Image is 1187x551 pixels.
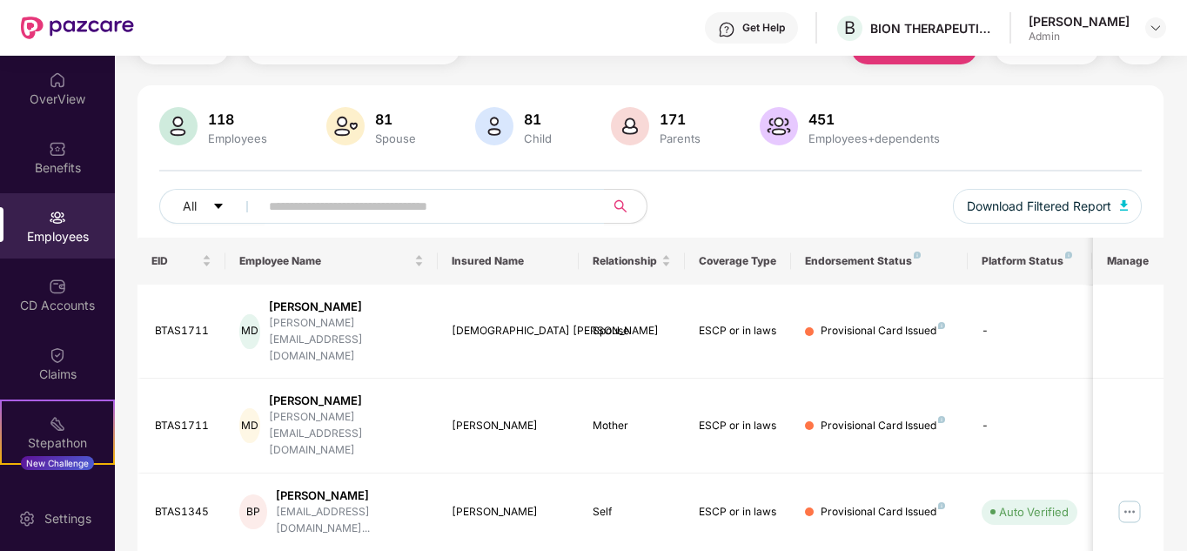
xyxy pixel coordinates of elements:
div: Spouse [593,323,671,339]
div: [PERSON_NAME][EMAIL_ADDRESS][DOMAIN_NAME] [269,409,424,459]
span: All [183,197,197,216]
img: svg+xml;base64,PHN2ZyBpZD0iSG9tZSIgeG1sbnM9Imh0dHA6Ly93d3cudzMub3JnLzIwMDAvc3ZnIiB3aWR0aD0iMjAiIG... [49,71,66,89]
div: MD [239,314,259,349]
div: Auto Verified [999,503,1069,521]
th: Relationship [579,238,685,285]
div: Get Help [742,21,785,35]
th: EID [137,238,226,285]
img: manageButton [1116,498,1143,526]
div: Employees+dependents [805,131,943,145]
th: Coverage Type [685,238,791,285]
div: [PERSON_NAME] [269,299,424,315]
img: svg+xml;base64,PHN2ZyB4bWxucz0iaHR0cDovL3d3dy53My5vcmcvMjAwMC9zdmciIHhtbG5zOnhsaW5rPSJodHRwOi8vd3... [1120,200,1129,211]
div: [DEMOGRAPHIC_DATA] [PERSON_NAME] [452,323,566,339]
span: caret-down [212,200,225,214]
button: search [604,189,647,224]
div: New Challenge [21,456,94,470]
div: Spouse [372,131,419,145]
span: search [604,199,638,213]
span: Download Filtered Report [967,197,1111,216]
th: Manage [1093,238,1164,285]
td: - [968,285,1091,380]
img: svg+xml;base64,PHN2ZyB4bWxucz0iaHR0cDovL3d3dy53My5vcmcvMjAwMC9zdmciIHhtbG5zOnhsaW5rPSJodHRwOi8vd3... [475,107,513,145]
div: [PERSON_NAME] [1029,13,1130,30]
div: [EMAIL_ADDRESS][DOMAIN_NAME]... [276,504,424,537]
div: ESCP or in laws [699,418,777,434]
div: Provisional Card Issued [821,323,945,339]
div: 171 [656,111,704,128]
div: Endorsement Status [805,254,954,268]
span: Employee Name [239,254,411,268]
img: New Pazcare Logo [21,17,134,39]
div: BP [239,494,267,529]
div: [PERSON_NAME] [276,487,424,504]
div: BION THERAPEUTICS ([GEOGRAPHIC_DATA]) PRIVATE LIMITED [870,20,992,37]
div: 81 [372,111,419,128]
div: 81 [520,111,555,128]
div: Settings [39,510,97,527]
img: svg+xml;base64,PHN2ZyBpZD0iU2V0dGluZy0yMHgyMCIgeG1sbnM9Imh0dHA6Ly93d3cudzMub3JnLzIwMDAvc3ZnIiB3aW... [18,510,36,527]
div: [PERSON_NAME][EMAIL_ADDRESS][DOMAIN_NAME] [269,315,424,365]
img: svg+xml;base64,PHN2ZyB4bWxucz0iaHR0cDovL3d3dy53My5vcmcvMjAwMC9zdmciIHhtbG5zOnhsaW5rPSJodHRwOi8vd3... [760,107,798,145]
div: Admin [1029,30,1130,44]
img: svg+xml;base64,PHN2ZyBpZD0iRHJvcGRvd24tMzJ4MzIiIHhtbG5zPSJodHRwOi8vd3d3LnczLm9yZy8yMDAwL3N2ZyIgd2... [1149,21,1163,35]
img: svg+xml;base64,PHN2ZyB4bWxucz0iaHR0cDovL3d3dy53My5vcmcvMjAwMC9zdmciIHhtbG5zOnhsaW5rPSJodHRwOi8vd3... [611,107,649,145]
div: Parents [656,131,704,145]
div: Stepathon [2,434,113,452]
img: svg+xml;base64,PHN2ZyB4bWxucz0iaHR0cDovL3d3dy53My5vcmcvMjAwMC9zdmciIHdpZHRoPSIyMSIgaGVpZ2h0PSIyMC... [49,415,66,433]
span: EID [151,254,199,268]
th: Insured Name [438,238,580,285]
div: [PERSON_NAME] [452,418,566,434]
div: Platform Status [982,254,1077,268]
div: Self [593,504,671,521]
img: svg+xml;base64,PHN2ZyB4bWxucz0iaHR0cDovL3d3dy53My5vcmcvMjAwMC9zdmciIHdpZHRoPSI4IiBoZWlnaHQ9IjgiIH... [1065,252,1072,259]
img: svg+xml;base64,PHN2ZyBpZD0iRW5kb3JzZW1lbnRzIiB4bWxucz0iaHR0cDovL3d3dy53My5vcmcvMjAwMC9zdmciIHdpZH... [49,484,66,501]
img: svg+xml;base64,PHN2ZyBpZD0iSGVscC0zMngzMiIgeG1sbnM9Imh0dHA6Ly93d3cudzMub3JnLzIwMDAvc3ZnIiB3aWR0aD... [718,21,735,38]
div: BTAS1711 [155,418,212,434]
td: - [968,379,1091,474]
div: BTAS1345 [155,504,212,521]
div: 451 [805,111,943,128]
img: svg+xml;base64,PHN2ZyB4bWxucz0iaHR0cDovL3d3dy53My5vcmcvMjAwMC9zdmciIHdpZHRoPSI4IiBoZWlnaHQ9IjgiIH... [938,416,945,423]
div: 118 [205,111,271,128]
span: Relationship [593,254,658,268]
span: B [844,17,855,38]
img: svg+xml;base64,PHN2ZyBpZD0iQmVuZWZpdHMiIHhtbG5zPSJodHRwOi8vd3d3LnczLm9yZy8yMDAwL3N2ZyIgd2lkdGg9Ij... [49,140,66,158]
div: Child [520,131,555,145]
img: svg+xml;base64,PHN2ZyB4bWxucz0iaHR0cDovL3d3dy53My5vcmcvMjAwMC9zdmciIHhtbG5zOnhsaW5rPSJodHRwOi8vd3... [326,107,365,145]
img: svg+xml;base64,PHN2ZyB4bWxucz0iaHR0cDovL3d3dy53My5vcmcvMjAwMC9zdmciIHdpZHRoPSI4IiBoZWlnaHQ9IjgiIH... [938,502,945,509]
div: Provisional Card Issued [821,504,945,521]
div: Mother [593,418,671,434]
button: Allcaret-down [159,189,265,224]
div: MD [239,408,259,443]
img: svg+xml;base64,PHN2ZyB4bWxucz0iaHR0cDovL3d3dy53My5vcmcvMjAwMC9zdmciIHhtbG5zOnhsaW5rPSJodHRwOi8vd3... [159,107,198,145]
img: svg+xml;base64,PHN2ZyBpZD0iQ0RfQWNjb3VudHMiIGRhdGEtbmFtZT0iQ0QgQWNjb3VudHMiIHhtbG5zPSJodHRwOi8vd3... [49,278,66,295]
div: ESCP or in laws [699,323,777,339]
div: [PERSON_NAME] [269,393,424,409]
img: svg+xml;base64,PHN2ZyBpZD0iRW1wbG95ZWVzIiB4bWxucz0iaHR0cDovL3d3dy53My5vcmcvMjAwMC9zdmciIHdpZHRoPS... [49,209,66,226]
button: Download Filtered Report [953,189,1143,224]
div: ESCP or in laws [699,504,777,521]
img: svg+xml;base64,PHN2ZyB4bWxucz0iaHR0cDovL3d3dy53My5vcmcvMjAwMC9zdmciIHdpZHRoPSI4IiBoZWlnaHQ9IjgiIH... [938,322,945,329]
img: svg+xml;base64,PHN2ZyB4bWxucz0iaHR0cDovL3d3dy53My5vcmcvMjAwMC9zdmciIHdpZHRoPSI4IiBoZWlnaHQ9IjgiIH... [914,252,921,259]
img: svg+xml;base64,PHN2ZyBpZD0iQ2xhaW0iIHhtbG5zPSJodHRwOi8vd3d3LnczLm9yZy8yMDAwL3N2ZyIgd2lkdGg9IjIwIi... [49,346,66,364]
div: Provisional Card Issued [821,418,945,434]
div: Employees [205,131,271,145]
th: Employee Name [225,238,438,285]
div: [PERSON_NAME] [452,504,566,521]
div: BTAS1711 [155,323,212,339]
